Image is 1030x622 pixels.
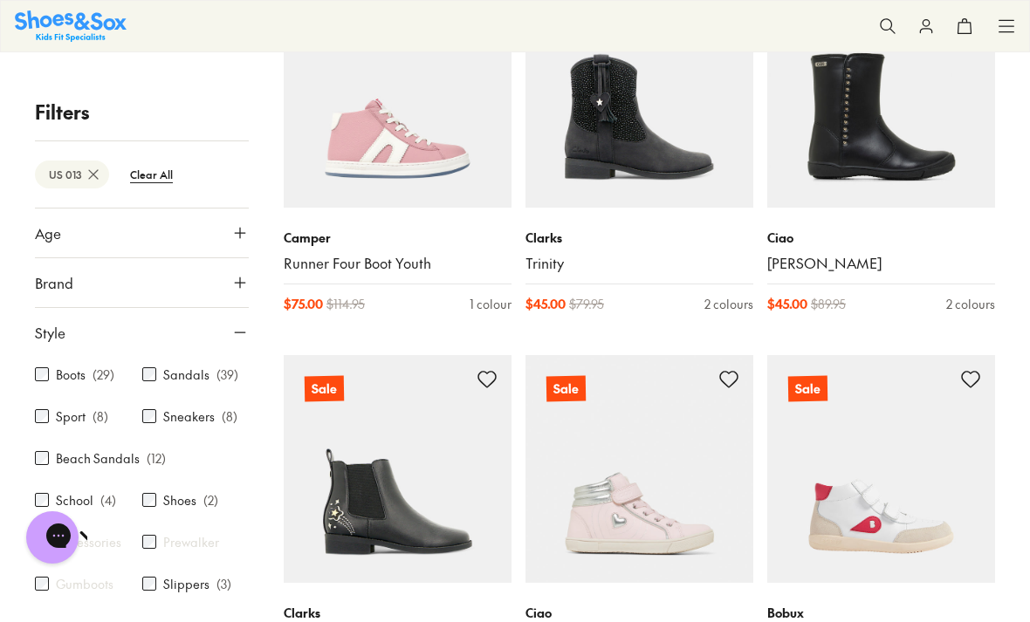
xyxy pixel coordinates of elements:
label: Slippers [163,575,209,593]
p: Filters [35,98,249,126]
label: Prewalker [163,533,219,551]
span: Age [35,222,61,243]
p: Clarks [284,604,512,622]
p: Bobux [767,604,995,622]
p: ( 8 ) [93,407,108,426]
a: [PERSON_NAME] [767,254,995,273]
label: Gumboots [56,575,113,593]
p: Camper [284,229,512,247]
label: Boots [56,366,86,384]
span: Style [35,322,65,343]
span: Brand [35,272,73,293]
p: ( 29 ) [93,366,114,384]
span: $ 114.95 [326,295,365,313]
label: School [56,491,93,509]
p: ( 8 ) [222,407,237,426]
span: $ 89.95 [811,295,846,313]
p: ( 3 ) [216,575,231,593]
button: Style [35,308,249,357]
p: Sale [788,375,827,401]
p: Ciao [525,604,753,622]
img: SNS_Logo_Responsive.svg [15,10,127,41]
p: ( 4 ) [100,491,116,509]
button: Age [35,208,249,257]
label: Sport [56,407,86,426]
p: ( 2 ) [203,491,218,509]
a: Sale [284,355,512,583]
label: Shoes [163,491,196,509]
span: $ 45.00 [767,295,807,313]
div: 2 colours [704,295,753,313]
p: ( 12 ) [147,449,166,468]
label: Sneakers [163,407,215,426]
button: Brand [35,258,249,307]
p: Sale [546,375,586,401]
p: Clarks [525,229,753,247]
span: $ 75.00 [284,295,323,313]
a: Runner Four Boot Youth [284,254,512,273]
a: Shoes & Sox [15,10,127,41]
p: ( 39 ) [216,366,238,384]
p: Ciao [767,229,995,247]
p: Sale [305,375,344,401]
span: $ 45.00 [525,295,566,313]
iframe: Gorgias live chat messenger [17,505,87,570]
a: Trinity [525,254,753,273]
label: Beach Sandals [56,449,140,468]
btn: US 013 [35,161,109,188]
a: Sale [767,355,995,583]
a: Sale [525,355,753,583]
btn: Clear All [116,159,187,190]
label: Accessories [56,533,121,551]
label: Sandals [163,366,209,384]
div: 1 colour [470,295,512,313]
div: 2 colours [946,295,995,313]
span: $ 79.95 [569,295,604,313]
